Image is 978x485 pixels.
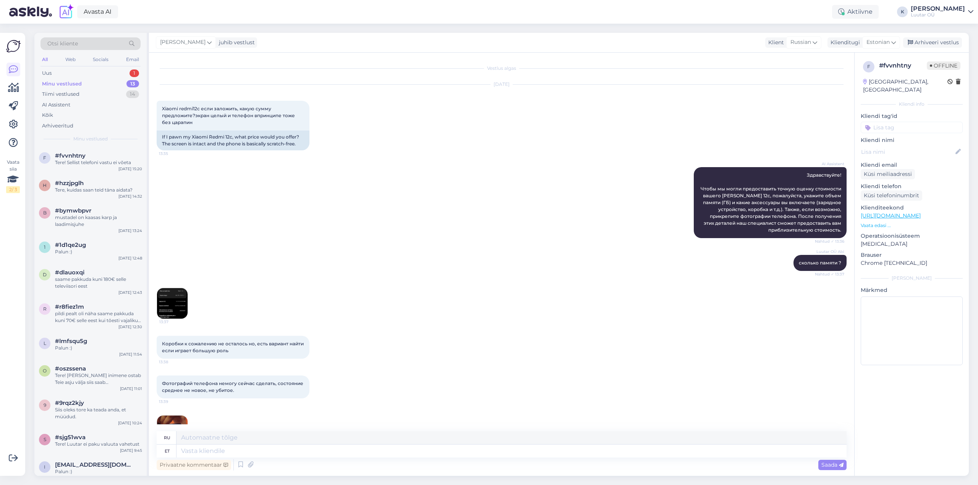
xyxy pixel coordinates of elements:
[903,37,962,48] div: Arhiveeri vestlus
[118,255,142,261] div: [DATE] 12:48
[861,259,963,267] p: Chrome [TECHNICAL_ID]
[42,80,82,88] div: Minu vestlused
[40,55,49,64] div: All
[861,122,963,133] input: Lisa tag
[125,55,141,64] div: Email
[73,135,108,142] span: Minu vestlused
[6,186,20,193] div: 2 / 3
[55,310,142,324] div: pildi pealt oli näha saame pakkuda kuni 70€ selle eest kui tõesti vajalikud paberid on kaasas
[43,155,46,161] span: f
[130,69,139,77] div: 1
[897,6,908,17] div: K
[44,437,46,442] span: s
[55,441,142,448] div: Tere! Luutar ei paku valuuta vahetust
[861,182,963,190] p: Kliendi telefon
[861,112,963,120] p: Kliendi tag'id
[42,69,52,77] div: Uus
[821,461,844,468] span: Saada
[55,365,86,372] span: #oszssena
[120,386,142,392] div: [DATE] 11:01
[861,204,963,212] p: Klienditeekond
[861,222,963,229] p: Vaata edasi ...
[55,276,142,290] div: saame pakkuda kuni 180€ selle televiisori eest
[160,38,206,47] span: [PERSON_NAME]
[42,90,79,98] div: Tiimi vestlused
[159,359,188,365] span: 13:38
[43,306,47,312] span: r
[701,172,842,233] span: Здравствуйте! Чтобы мы могли предоставить точную оценку стоимости вашего [PERSON_NAME] 12c, пожал...
[861,161,963,169] p: Kliendi email
[55,468,142,475] div: Palun :)
[879,61,927,70] div: # fvvnhtny
[55,214,142,228] div: mustadel on kaasas karp ja laadimisjuhe
[162,106,296,125] span: Xiaomi redmi12c если заложить, какую сумму предложите?экран целый и телефон впринципе тоже без ца...
[861,232,963,240] p: Operatsioonisüsteem
[120,448,142,453] div: [DATE] 9:45
[861,251,963,259] p: Brauser
[861,275,963,282] div: [PERSON_NAME]
[159,399,188,404] span: 13:39
[58,4,74,20] img: explore-ai
[216,39,255,47] div: juhib vestlust
[816,249,844,255] span: Luutar OÜ Abi
[790,38,811,47] span: Russian
[911,12,965,18] div: Luutar OÜ
[157,416,188,446] img: Attachment
[77,5,118,18] a: Avasta AI
[55,159,142,166] div: Tere! Sellist telefoni vastu ei võeta
[43,210,47,216] span: b
[119,475,142,481] div: [DATE] 10:18
[55,372,142,386] div: Tere! [PERSON_NAME] inimene ostab Teie asju välja siis saab [PERSON_NAME] 2te moodi: 1. Tal on le...
[911,6,973,18] a: [PERSON_NAME]Luutar OÜ
[861,212,921,219] a: [URL][DOMAIN_NAME]
[43,368,47,374] span: o
[6,159,20,193] div: Vaata siia
[157,131,309,150] div: If I pawn my Xiaomi Redmi 12c, what price would you offer? The screen is intact and the phone is ...
[55,303,84,310] span: #r8fiez1m
[55,269,84,276] span: #dlauoxqi
[44,464,45,470] span: I
[126,90,139,98] div: 14
[55,406,142,420] div: Siis oleks tore ka teada anda, et müüdud.
[55,338,87,345] span: #lmfsqu5g
[815,238,844,244] span: Nähtud ✓ 13:36
[157,288,188,319] img: Attachment
[44,340,46,346] span: l
[118,420,142,426] div: [DATE] 10:24
[42,111,53,119] div: Kõik
[119,351,142,357] div: [DATE] 11:54
[816,161,844,167] span: AI Assistent
[165,445,170,458] div: et
[861,136,963,144] p: Kliendi nimi
[55,461,134,468] span: Iriina570@gmail.com
[126,80,139,88] div: 13
[157,460,231,470] div: Privaatne kommentaar
[42,101,70,109] div: AI Assistent
[118,193,142,199] div: [DATE] 14:32
[55,180,84,187] span: #hzzjpglh
[42,122,73,130] div: Arhiveeritud
[6,39,21,53] img: Askly Logo
[159,319,188,325] span: 13:37
[765,39,784,47] div: Klient
[64,55,77,64] div: Web
[55,345,142,351] div: Palun :)
[55,242,86,248] span: #1d1qe2ug
[44,402,46,408] span: 9
[118,228,142,234] div: [DATE] 13:24
[159,151,188,156] span: 13:35
[118,166,142,172] div: [DATE] 15:20
[861,148,954,156] input: Lisa nimi
[55,400,84,406] span: #9rqz2kjy
[43,272,47,277] span: d
[927,61,960,70] span: Offline
[118,290,142,295] div: [DATE] 12:43
[164,431,170,444] div: ru
[55,434,86,441] span: #sjg51wva
[55,152,86,159] span: #fvvnhtny
[861,101,963,108] div: Kliendi info
[827,39,860,47] div: Klienditugi
[861,240,963,248] p: [MEDICAL_DATA]
[47,40,78,48] span: Otsi kliente
[118,324,142,330] div: [DATE] 12:30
